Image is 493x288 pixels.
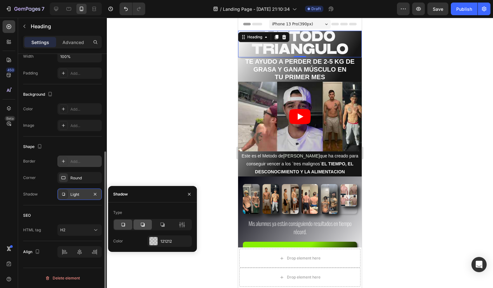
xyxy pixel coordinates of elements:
[113,191,128,197] div: Shadow
[70,106,100,112] div: Add...
[23,106,33,112] div: Color
[3,3,47,15] button: 7
[456,6,472,12] div: Publish
[113,210,122,215] div: Type
[23,158,36,164] div: Border
[58,51,101,62] input: Auto
[433,6,443,12] span: Save
[23,90,54,99] div: Background
[220,6,222,12] span: /
[427,3,448,15] button: Save
[5,116,15,121] div: Beta
[23,70,38,76] div: Padding
[23,213,31,218] div: SEO
[471,257,487,272] div: Open Intercom Messenger
[113,238,123,244] div: Color
[311,6,321,12] span: Draft
[62,39,84,46] p: Advanced
[31,39,49,46] p: Settings
[451,3,477,15] button: Publish
[60,227,65,232] span: H2
[57,224,102,236] button: H2
[23,227,41,233] div: HTML tag
[70,192,89,197] div: Light
[6,67,15,73] div: 450
[70,175,100,181] div: Round
[23,123,34,128] div: Image
[70,159,100,164] div: Add...
[23,143,43,151] div: Shape
[31,22,99,30] p: Heading
[70,71,100,76] div: Add...
[160,239,190,244] div: 121212
[45,274,80,282] div: Delete element
[223,6,290,12] span: Landing Page - [DATE] 21:10:34
[23,273,102,283] button: Delete element
[238,18,362,288] iframe: Design area
[23,191,38,197] div: Shadow
[23,175,36,181] div: Corner
[120,3,145,15] div: Undo/Redo
[23,54,34,59] div: Width
[42,5,44,13] p: 7
[70,123,100,129] div: Add...
[23,248,41,256] div: Align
